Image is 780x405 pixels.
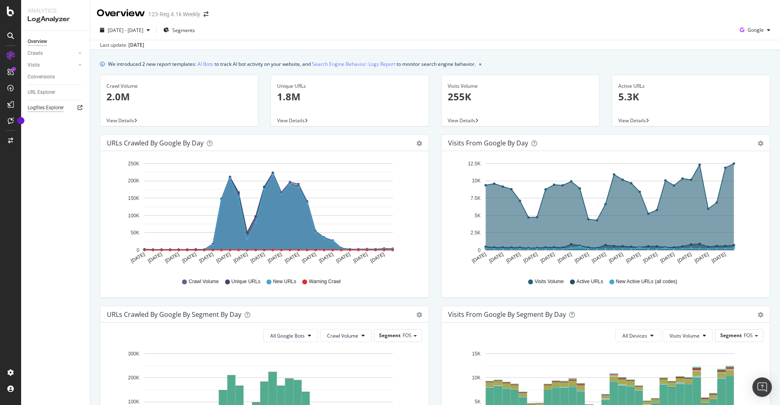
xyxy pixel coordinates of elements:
[28,61,76,69] a: Visits
[136,247,139,253] text: 0
[557,251,573,264] text: [DATE]
[28,73,55,81] div: Conversions
[97,24,153,37] button: [DATE] - [DATE]
[107,310,241,318] div: URLs Crawled by Google By Segment By Day
[100,60,770,68] div: info banner
[249,251,266,264] text: [DATE]
[522,251,539,264] text: [DATE]
[693,251,710,264] text: [DATE]
[737,24,773,37] button: Google
[172,27,195,34] span: Segments
[618,117,646,124] span: View Details
[128,178,139,184] text: 200K
[448,158,759,271] svg: A chart.
[198,251,214,264] text: [DATE]
[618,82,764,90] div: Active URLs
[642,251,659,264] text: [DATE]
[608,251,624,264] text: [DATE]
[618,90,764,104] p: 5.3K
[106,82,252,90] div: Crawl Volume
[128,375,139,381] text: 200K
[327,332,358,339] span: Crawl Volume
[128,161,139,167] text: 250K
[416,312,422,318] div: gear
[263,329,318,342] button: All Google Bots
[28,37,47,46] div: Overview
[448,117,475,124] span: View Details
[277,90,422,104] p: 1.8M
[215,251,232,264] text: [DATE]
[28,49,76,58] a: Crawls
[616,278,677,285] span: New Active URLs (all codes)
[28,73,84,81] a: Conversions
[448,82,593,90] div: Visits Volume
[474,399,481,405] text: 5K
[107,158,418,271] svg: A chart.
[676,251,693,264] text: [DATE]
[148,10,200,18] div: 123-Reg 4.1k Weekly
[147,251,163,264] text: [DATE]
[301,251,317,264] text: [DATE]
[128,195,139,201] text: 150K
[352,251,368,264] text: [DATE]
[128,41,144,49] div: [DATE]
[663,329,713,342] button: Visits Volume
[318,251,334,264] text: [DATE]
[747,26,764,33] span: Google
[539,251,556,264] text: [DATE]
[416,141,422,146] div: gear
[574,251,590,264] text: [DATE]
[379,332,401,339] span: Segment
[181,251,197,264] text: [DATE]
[535,278,564,285] span: Visits Volume
[615,329,661,342] button: All Devices
[472,351,481,357] text: 15K
[130,251,146,264] text: [DATE]
[164,251,180,264] text: [DATE]
[472,375,481,381] text: 10K
[128,351,139,357] text: 300K
[711,251,727,264] text: [DATE]
[28,61,40,69] div: Visits
[472,178,481,184] text: 10K
[720,332,742,339] span: Segment
[273,278,296,285] span: New URLs
[204,11,208,17] div: arrow-right-arrow-left
[131,230,139,236] text: 50K
[335,251,351,264] text: [DATE]
[320,329,372,342] button: Crawl Volume
[758,141,763,146] div: gear
[106,117,134,124] span: View Details
[28,88,55,97] div: URL Explorer
[97,6,145,20] div: Overview
[284,251,300,264] text: [DATE]
[128,213,139,219] text: 100K
[197,60,213,68] a: AI Bots
[477,58,483,70] button: close banner
[108,27,143,34] span: [DATE] - [DATE]
[188,278,219,285] span: Crawl Volume
[659,251,676,264] text: [DATE]
[28,104,64,112] div: Logfiles Explorer
[758,312,763,318] div: gear
[312,60,395,68] a: Search Engine Behavior: Logs Report
[28,37,84,46] a: Overview
[625,251,641,264] text: [DATE]
[17,117,24,124] div: Tooltip anchor
[505,251,522,264] text: [DATE]
[28,15,83,24] div: LogAnalyzer
[669,332,700,339] span: Visits Volume
[622,332,647,339] span: All Devices
[576,278,603,285] span: Active URLs
[277,117,305,124] span: View Details
[266,251,283,264] text: [DATE]
[448,90,593,104] p: 255K
[309,278,340,285] span: Warning Crawl
[448,310,566,318] div: Visits from Google By Segment By Day
[488,251,505,264] text: [DATE]
[28,49,43,58] div: Crawls
[100,41,144,49] div: Last update
[474,213,481,219] text: 5K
